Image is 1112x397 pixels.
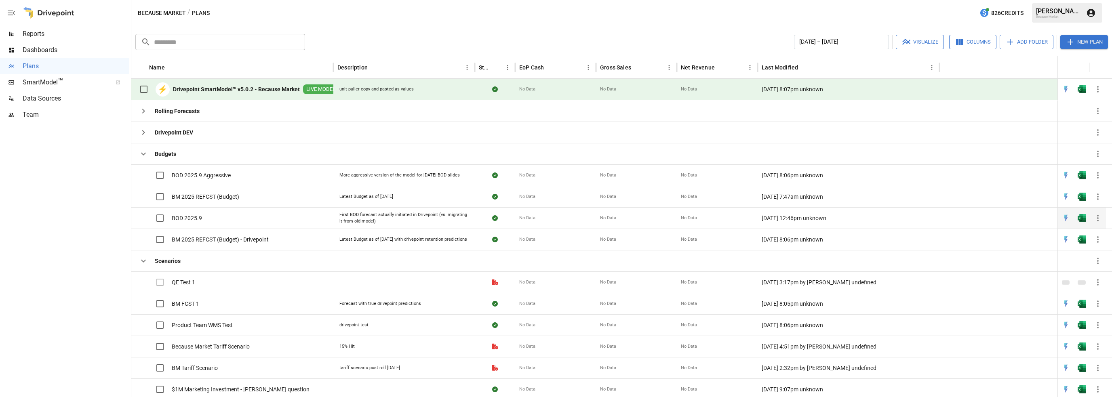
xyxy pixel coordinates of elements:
[1078,300,1086,308] img: excel-icon.76473adf.svg
[1062,235,1070,244] img: quick-edit-flash.b8aec18c.svg
[492,85,498,93] div: Sync complete
[545,62,556,73] button: Sort
[600,279,616,286] span: No Data
[1062,300,1070,308] img: quick-edit-flash.b8aec18c.svg
[172,342,250,351] span: Because Market Tariff Scenario
[600,64,631,71] div: Gross Sales
[1078,214,1086,222] div: Open in Excel
[1062,385,1070,393] img: quick-edit-flash.b8aec18c.svg
[492,342,498,351] div: File is not a valid Drivepoint model
[519,172,535,179] span: No Data
[1078,364,1086,372] div: Open in Excel
[1036,15,1081,19] div: Because Market
[896,35,944,49] button: Visualize
[583,62,594,73] button: EoP Cash column menu
[1078,235,1086,244] img: excel-icon.76473adf.svg
[369,62,380,73] button: Sort
[155,150,176,158] b: Budgets
[1062,193,1070,201] img: quick-edit-flash.b8aec18c.svg
[339,172,460,179] div: More aggressive version of the model for [DATE] BOD slides
[138,8,186,18] button: Because Market
[519,279,535,286] span: No Data
[1078,385,1086,393] div: Open in Excel
[1078,85,1086,93] div: Open in Excel
[492,321,498,329] div: Sync complete
[600,86,616,92] span: No Data
[172,193,239,201] span: BM 2025 REFCST (Budget)
[758,314,939,336] div: [DATE] 8:06pm unknown
[991,8,1024,18] span: 826 Credits
[681,215,697,221] span: No Data
[758,79,939,100] div: [DATE] 8:07pm unknown
[1062,193,1070,201] div: Open in Quick Edit
[949,35,996,49] button: Columns
[492,385,498,393] div: Sync complete
[681,64,715,71] div: Net Revenue
[716,62,727,73] button: Sort
[173,85,300,93] b: Drivepoint SmartModel™ v5.0.2 - Because Market
[681,343,697,350] span: No Data
[1062,85,1070,93] div: Open in Quick Edit
[1078,321,1086,329] div: Open in Excel
[1062,171,1070,179] img: quick-edit-flash.b8aec18c.svg
[58,76,63,86] span: ™
[339,193,393,200] div: Latest Budget as of [DATE]
[600,193,616,200] span: No Data
[519,215,535,221] span: No Data
[339,212,469,224] div: First BOD forecast actually initiated in Drivepoint (vs. migrating it from old model)
[1062,214,1070,222] img: quick-edit-flash.b8aec18c.svg
[172,278,195,286] span: QE Test 1
[758,271,939,293] div: [DATE] 3:17pm by [PERSON_NAME] undefined
[758,164,939,186] div: [DATE] 8:06pm unknown
[1078,342,1086,351] div: Open in Excel
[758,207,939,229] div: [DATE] 12:46pm unknown
[172,385,310,393] span: $1M Marketing Investment - [PERSON_NAME] question
[339,365,400,371] div: tariff scenario post roll [DATE]
[172,235,269,244] span: BM 2025 REFCST (Budget) - Drivepoint
[1078,214,1086,222] img: excel-icon.76473adf.svg
[492,364,498,372] div: File is not a valid Drivepoint model
[1036,7,1081,15] div: [PERSON_NAME]
[600,236,616,243] span: No Data
[339,322,369,328] div: drivepoint test
[600,300,616,307] span: No Data
[492,235,498,244] div: Sync complete
[172,214,202,222] span: BOD 2025.9
[1062,342,1070,351] div: Open in Quick Edit
[519,365,535,371] span: No Data
[1062,171,1070,179] div: Open in Quick Edit
[172,321,233,329] span: Product Team WMS Test
[491,62,502,73] button: Sort
[600,322,616,328] span: No Data
[166,62,177,73] button: Sort
[681,193,697,200] span: No Data
[926,62,937,73] button: Last Modified column menu
[681,172,697,179] span: No Data
[681,86,697,92] span: No Data
[1062,300,1070,308] div: Open in Quick Edit
[681,236,697,243] span: No Data
[744,62,756,73] button: Net Revenue column menu
[1095,62,1106,73] button: Sort
[492,278,498,286] div: File is not a valid Drivepoint model
[799,62,810,73] button: Sort
[492,214,498,222] div: Sync complete
[1062,342,1070,351] img: quick-edit-flash.b8aec18c.svg
[758,293,939,314] div: [DATE] 8:05pm unknown
[519,86,535,92] span: No Data
[1062,85,1070,93] img: quick-edit-flash.b8aec18c.svg
[303,86,339,93] span: LIVE MODEL
[519,300,535,307] span: No Data
[461,62,473,73] button: Description column menu
[681,279,697,286] span: No Data
[758,229,939,250] div: [DATE] 8:06pm unknown
[23,94,129,103] span: Data Sources
[187,8,190,18] div: /
[600,365,616,371] span: No Data
[681,365,697,371] span: No Data
[23,110,129,120] span: Team
[172,364,218,372] span: BM Tariff Scenario
[1062,364,1070,372] div: Open in Quick Edit
[519,386,535,393] span: No Data
[172,171,231,179] span: BOD 2025.9 Aggressive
